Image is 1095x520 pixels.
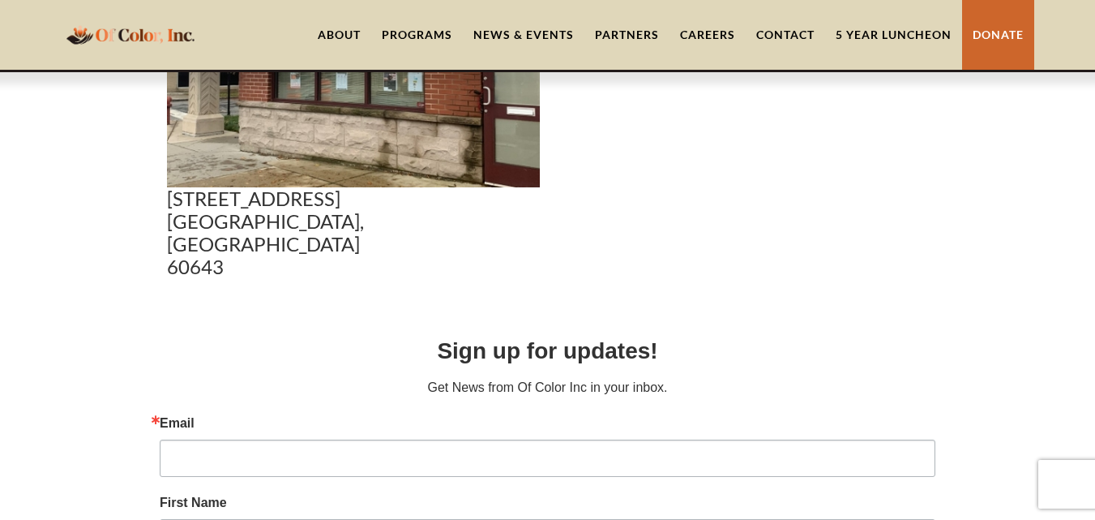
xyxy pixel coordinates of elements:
div: Programs [382,27,452,43]
label: Email [160,417,935,430]
p: Get News from Of Color Inc in your inbox. [160,378,935,398]
h2: Sign up for updates! [160,334,935,368]
a: home [62,15,199,54]
p: [STREET_ADDRESS] [GEOGRAPHIC_DATA], [GEOGRAPHIC_DATA] 60643 [167,187,540,278]
label: First Name [160,496,935,509]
